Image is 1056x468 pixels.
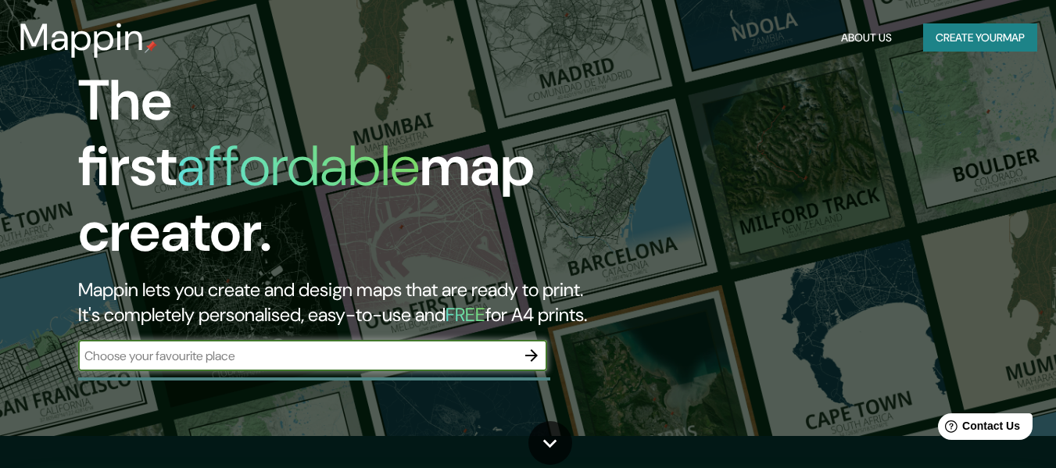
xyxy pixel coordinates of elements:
img: mappin-pin [145,41,157,53]
input: Choose your favourite place [78,347,516,365]
iframe: Help widget launcher [917,407,1039,451]
button: About Us [835,23,898,52]
h1: The first map creator. [78,68,607,277]
h1: affordable [177,130,420,202]
h3: Mappin [19,16,145,59]
button: Create yourmap [923,23,1037,52]
h2: Mappin lets you create and design maps that are ready to print. It's completely personalised, eas... [78,277,607,327]
h5: FREE [446,302,485,327]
